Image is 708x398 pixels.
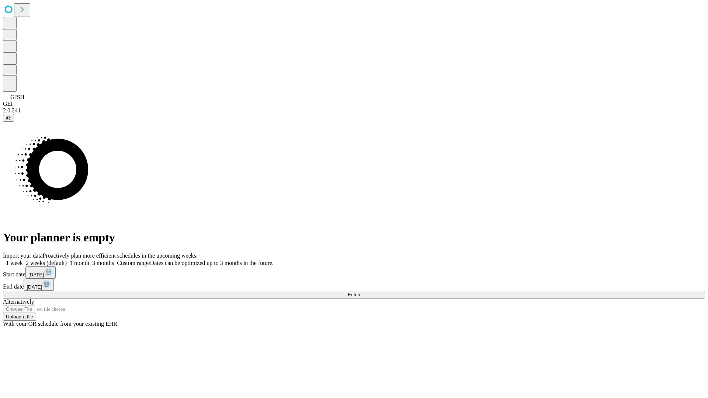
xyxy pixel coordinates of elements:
span: 2 weeks (default) [26,260,67,266]
span: Import your data [3,252,43,259]
div: Start date [3,266,705,279]
span: [DATE] [27,284,42,290]
button: @ [3,114,14,122]
div: End date [3,279,705,291]
span: @ [6,115,11,121]
div: 2.0.241 [3,107,705,114]
span: 1 month [70,260,89,266]
button: Fetch [3,291,705,298]
span: Fetch [348,292,360,297]
span: 1 week [6,260,23,266]
span: Custom range [117,260,150,266]
span: With your OR schedule from your existing EHR [3,321,117,327]
span: GJSH [10,94,24,100]
button: [DATE] [24,279,54,291]
span: Alternatively [3,298,34,305]
span: [DATE] [28,272,44,277]
span: Proactively plan more efficient schedules in the upcoming weeks. [43,252,198,259]
button: [DATE] [25,266,56,279]
h1: Your planner is empty [3,231,705,244]
div: GEI [3,101,705,107]
span: Dates can be optimized up to 3 months in the future. [150,260,274,266]
button: Upload a file [3,313,36,321]
span: 3 months [92,260,114,266]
